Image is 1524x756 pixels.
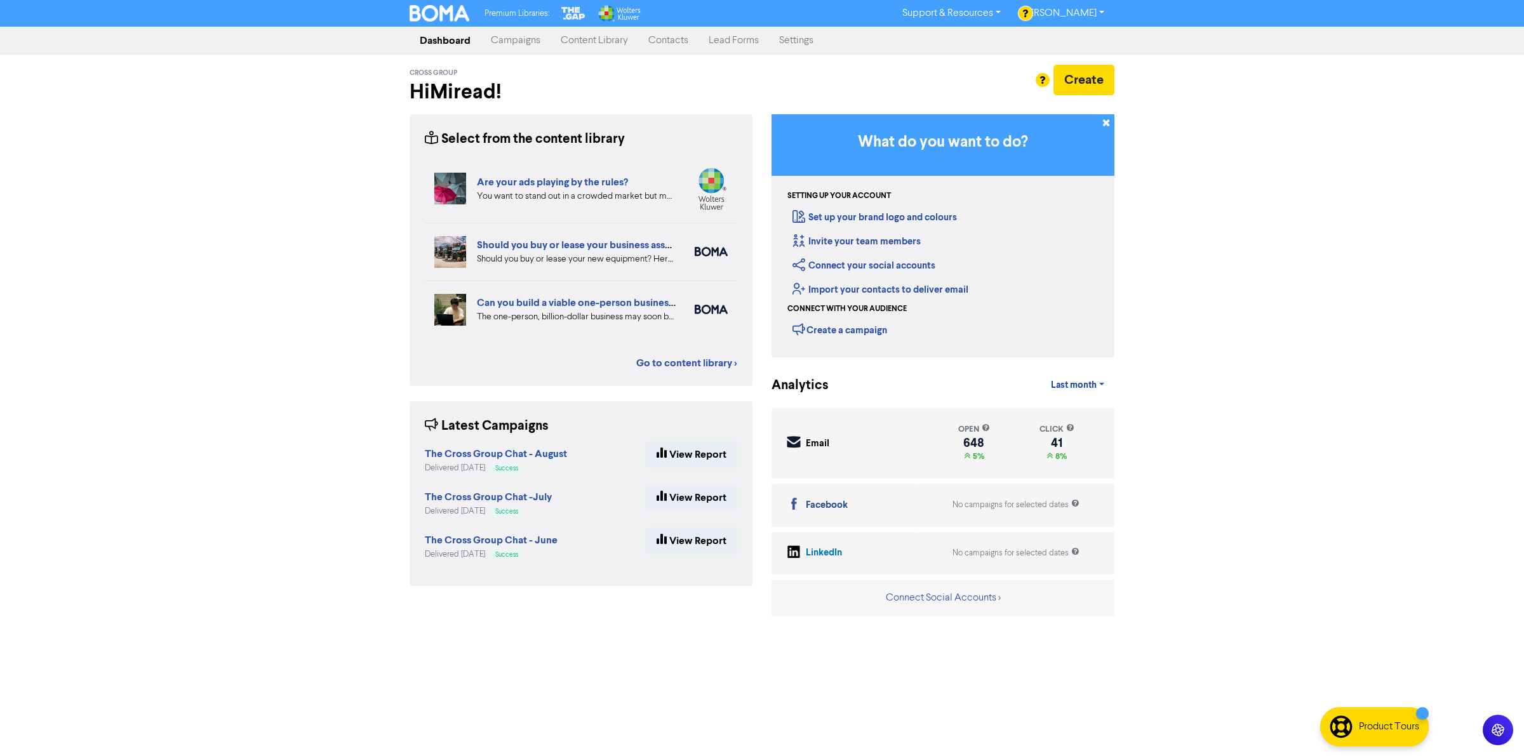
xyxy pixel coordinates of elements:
[1011,3,1114,23] a: [PERSON_NAME]
[485,10,549,18] span: Premium Libraries:
[970,451,984,461] span: 5%
[425,536,558,546] a: The Cross Group Chat - June
[425,129,625,149] div: Select from the content library
[477,239,683,251] a: Should you buy or lease your business assets?
[495,552,518,558] span: Success
[772,114,1114,357] div: Getting Started in BOMA
[636,355,737,371] a: Go to content library >
[806,546,842,560] div: LinkedIn
[952,499,1079,511] div: No campaigns for selected dates
[892,3,1011,23] a: Support & Resources
[695,305,728,314] img: boma
[958,438,990,448] div: 648
[477,253,676,266] div: Should you buy or lease your new equipment? Here are some pros and cons of each. We also can revi...
[425,462,567,474] div: Delivered [DATE]
[695,247,728,256] img: boma_accounting
[1051,380,1097,391] span: Last month
[477,190,676,203] div: You want to stand out in a crowded market but make sure your ads are compliant with the rules. Fi...
[698,28,769,53] a: Lead Forms
[1039,438,1074,448] div: 41
[885,590,1001,606] button: Connect Social Accounts >
[425,448,567,460] strong: The Cross Group Chat - August
[425,548,558,560] div: Delivered [DATE]
[425,505,552,517] div: Delivered [DATE]
[1460,695,1524,756] iframe: Chat Widget
[791,133,1095,152] h3: What do you want to do?
[646,527,737,554] a: View Report
[425,491,552,503] strong: The Cross Group Chat -July
[769,28,824,53] a: Settings
[952,547,1079,559] div: No campaigns for selected dates
[638,28,698,53] a: Contacts
[806,498,848,513] div: Facebook
[495,508,518,515] span: Success
[646,441,737,468] a: View Report
[551,28,638,53] a: Content Library
[792,260,935,272] a: Connect your social accounts
[792,320,887,339] div: Create a campaign
[410,5,469,22] img: BOMA Logo
[410,80,752,104] h2: Hi Miread !
[787,190,891,202] div: Setting up your account
[646,484,737,511] a: View Report
[477,310,676,324] div: The one-person, billion-dollar business may soon become a reality. But what are the pros and cons...
[410,28,481,53] a: Dashboard
[477,176,628,189] a: Are your ads playing by the rules?
[481,28,551,53] a: Campaigns
[792,284,968,296] a: Import your contacts to deliver email
[477,296,678,309] a: Can you build a viable one-person business?
[806,437,829,451] div: Email
[425,416,549,436] div: Latest Campaigns
[425,449,567,460] a: The Cross Group Chat - August
[425,534,558,547] strong: The Cross Group Chat - June
[559,5,587,22] img: The Gap
[1053,451,1067,461] span: 8%
[495,465,518,472] span: Success
[410,69,457,77] span: Cross Group
[772,376,813,395] div: Analytics
[792,235,921,248] a: Invite your team members
[597,5,640,22] img: Wolters Kluwer
[695,168,728,210] img: wolters_kluwer
[787,303,907,315] div: Connect with your audience
[792,211,957,223] a: Set up your brand logo and colours
[1053,65,1114,95] button: Create
[1039,423,1074,435] div: click
[425,493,552,503] a: The Cross Group Chat -July
[958,423,990,435] div: open
[1041,373,1114,398] a: Last month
